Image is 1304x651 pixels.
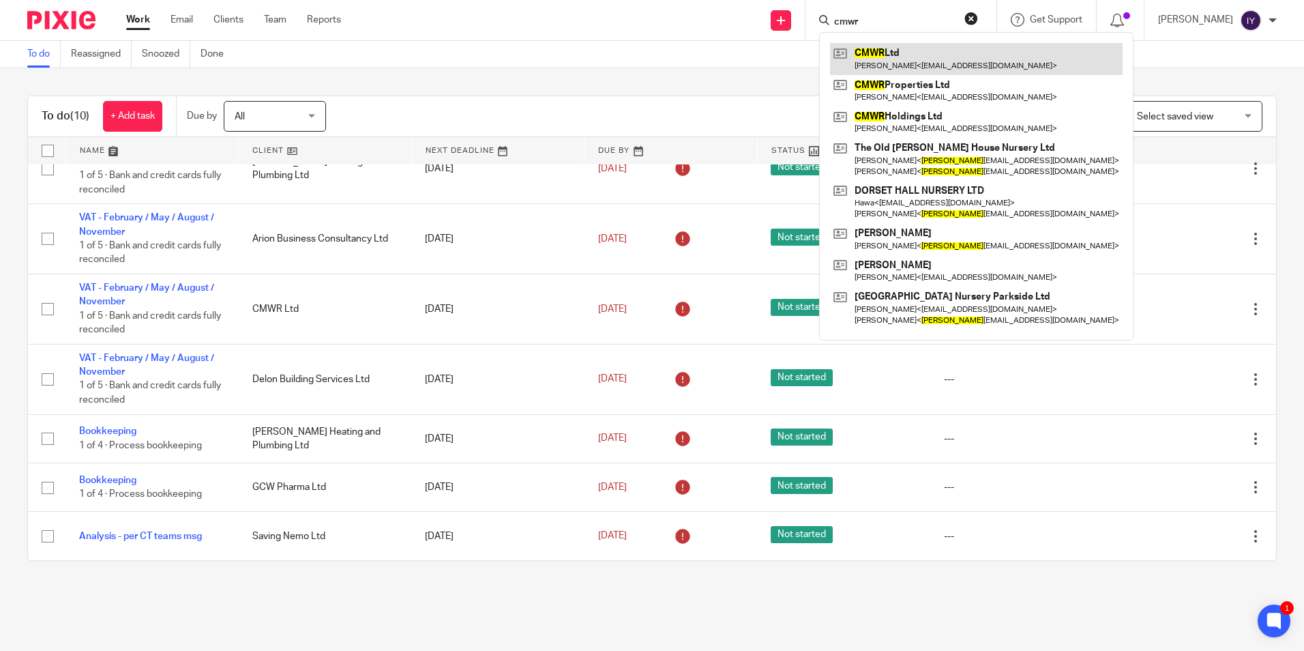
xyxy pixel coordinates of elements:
[79,489,202,499] span: 1 of 4 · Process bookkeeping
[411,204,584,274] td: [DATE]
[411,344,584,414] td: [DATE]
[79,213,214,236] a: VAT - February / May / August / November
[1240,10,1262,31] img: svg%3E
[79,171,221,194] span: 1 of 5 · Bank and credit cards fully reconciled
[142,41,190,68] a: Snoozed
[126,13,150,27] a: Work
[944,480,1090,494] div: ---
[411,414,584,463] td: [DATE]
[598,482,627,492] span: [DATE]
[411,463,584,512] td: [DATE]
[239,274,412,345] td: CMWR Ltd
[598,375,627,384] span: [DATE]
[79,441,202,450] span: 1 of 4 · Process bookkeeping
[79,143,214,166] a: VAT - February / May / August / November
[411,134,584,204] td: [DATE]
[598,164,627,173] span: [DATE]
[944,530,1090,543] div: ---
[944,373,1090,386] div: ---
[411,274,584,345] td: [DATE]
[27,41,61,68] a: To do
[1030,15,1082,25] span: Get Support
[833,16,955,29] input: Search
[771,429,833,446] span: Not started
[71,41,132,68] a: Reassigned
[598,434,627,444] span: [DATE]
[411,512,584,560] td: [DATE]
[307,13,341,27] a: Reports
[239,463,412,512] td: GCW Pharma Ltd
[1280,601,1294,615] div: 1
[79,283,214,306] a: VAT - February / May / August / November
[771,477,833,494] span: Not started
[42,109,89,124] h1: To do
[239,204,412,274] td: Arion Business Consultancy Ltd
[771,158,833,175] span: Not started
[598,531,627,540] span: [DATE]
[771,229,833,246] span: Not started
[771,369,833,386] span: Not started
[103,101,162,132] a: + Add task
[771,526,833,543] span: Not started
[235,112,245,121] span: All
[771,299,833,316] span: Not started
[239,344,412,414] td: Delon Building Services Ltd
[79,532,202,541] a: Analysis - per CT teams msg
[79,241,221,265] span: 1 of 5 · Bank and credit cards fully reconciled
[239,134,412,204] td: [PERSON_NAME] Heating and Plumbing Ltd
[171,13,193,27] a: Email
[239,414,412,463] td: [PERSON_NAME] Heating and Plumbing Ltd
[1137,112,1213,121] span: Select saved view
[201,41,234,68] a: Done
[187,109,217,123] p: Due by
[598,234,627,244] span: [DATE]
[239,512,412,560] td: Saving Nemo Ltd
[79,353,214,377] a: VAT - February / May / August / November
[79,381,221,405] span: 1 of 5 · Bank and credit cards fully reconciled
[944,432,1090,446] div: ---
[598,304,627,314] span: [DATE]
[1158,13,1233,27] p: [PERSON_NAME]
[79,426,136,436] a: Bookkeeping
[27,11,95,29] img: Pixie
[79,311,221,335] span: 1 of 5 · Bank and credit cards fully reconciled
[964,12,978,25] button: Clear
[70,111,89,121] span: (10)
[79,476,136,485] a: Bookkeeping
[213,13,243,27] a: Clients
[264,13,286,27] a: Team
